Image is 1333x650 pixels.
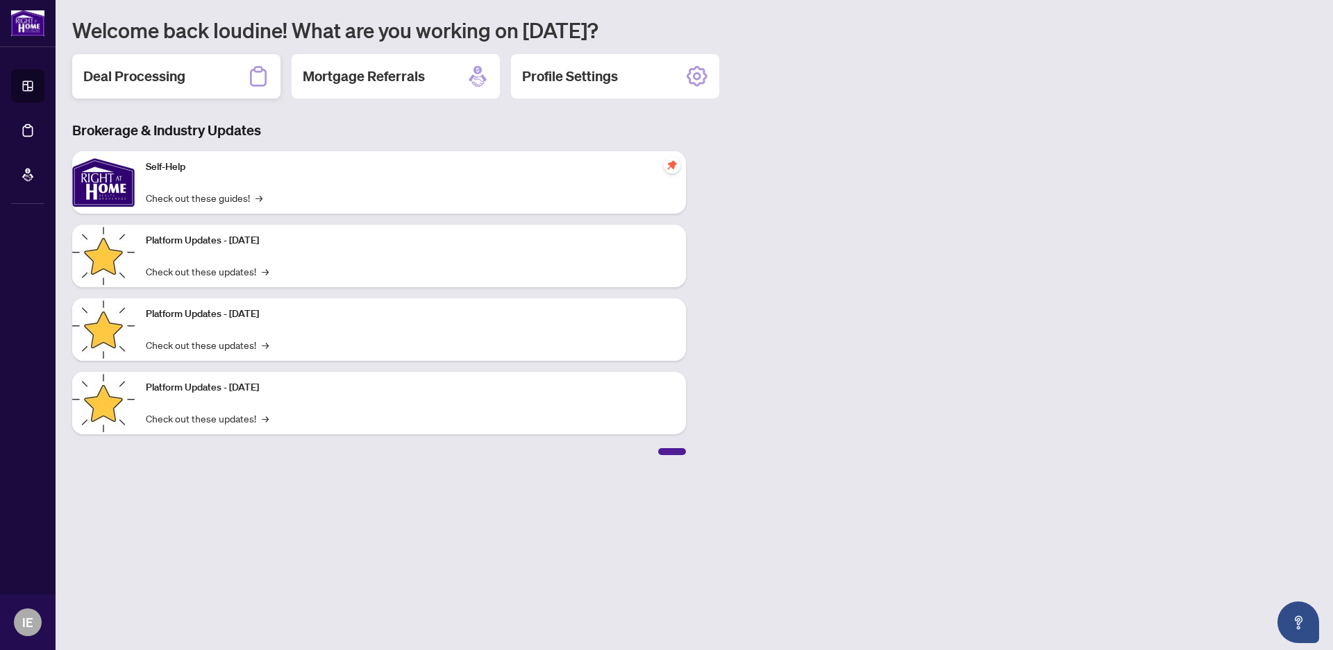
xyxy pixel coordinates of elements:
[146,190,262,205] a: Check out these guides!→
[146,380,675,395] p: Platform Updates - [DATE]
[262,264,269,279] span: →
[1277,601,1319,643] button: Open asap
[22,613,33,632] span: IE
[146,160,675,175] p: Self-Help
[146,264,269,279] a: Check out these updates!→
[664,157,680,173] span: pushpin
[72,225,135,287] img: Platform Updates - July 21, 2025
[262,411,269,426] span: →
[72,121,686,140] h3: Brokerage & Industry Updates
[72,298,135,361] img: Platform Updates - July 8, 2025
[11,10,44,36] img: logo
[146,307,675,322] p: Platform Updates - [DATE]
[522,67,618,86] h2: Profile Settings
[255,190,262,205] span: →
[303,67,425,86] h2: Mortgage Referrals
[72,151,135,214] img: Self-Help
[72,372,135,434] img: Platform Updates - June 23, 2025
[146,337,269,352] a: Check out these updates!→
[83,67,185,86] h2: Deal Processing
[146,411,269,426] a: Check out these updates!→
[146,233,675,248] p: Platform Updates - [DATE]
[262,337,269,352] span: →
[72,17,1316,43] h1: Welcome back Ioudine! What are you working on [DATE]?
